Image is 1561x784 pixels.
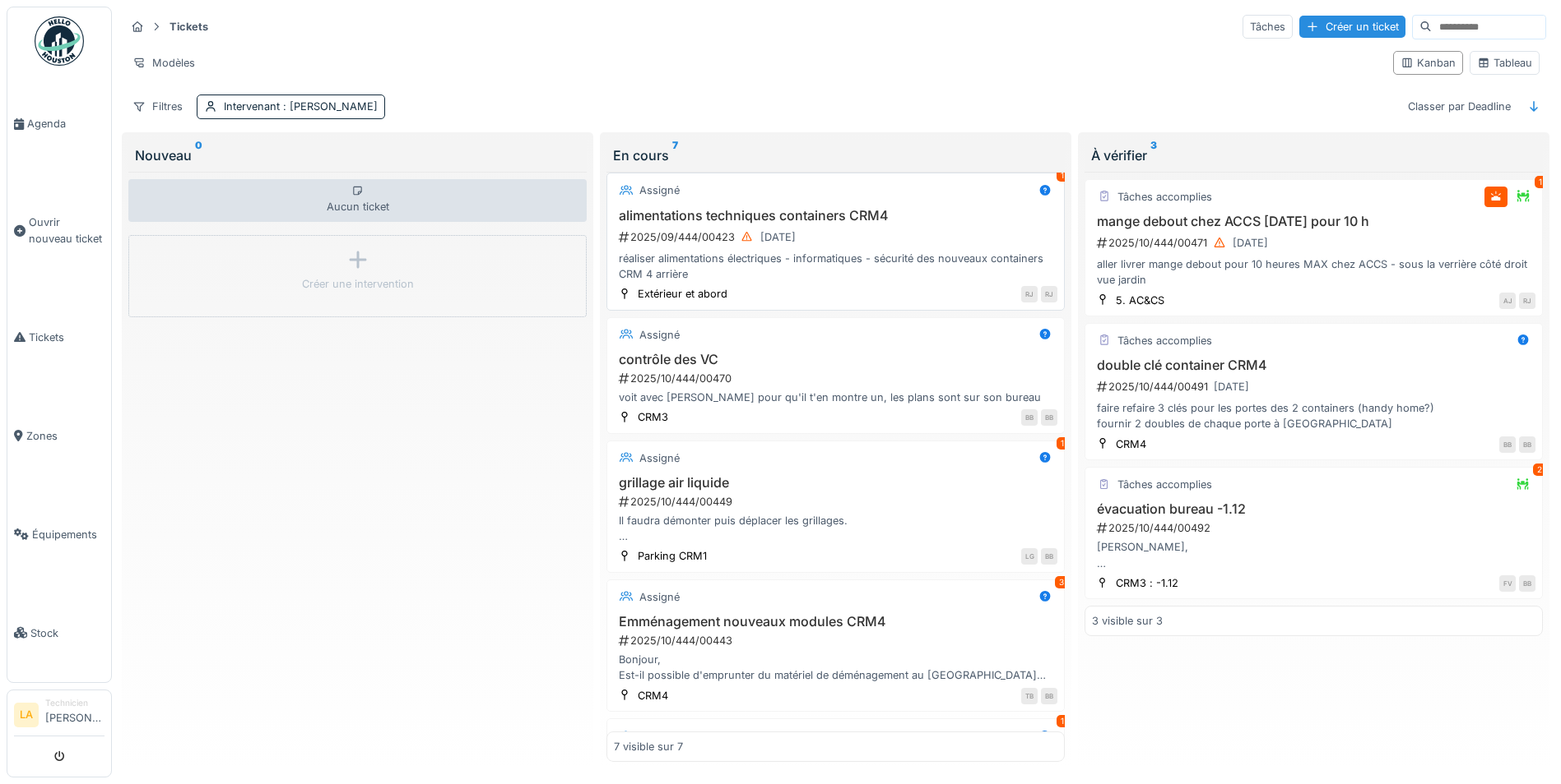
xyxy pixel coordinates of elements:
div: réaliser alimentations électriques - informatiques - sécurité des nouveaux containers CRM 4 arrière [614,251,1057,282]
div: CRM4 [1116,436,1146,452]
div: [DATE] [760,229,796,245]
strong: Tickets [163,19,215,35]
div: BB [1041,688,1057,704]
div: [DATE] [1233,235,1268,251]
div: 2025/10/444/00470 [617,371,1057,386]
li: [PERSON_NAME] [45,697,105,732]
div: 3 visible sur 3 [1092,613,1163,629]
sup: 0 [195,145,202,165]
div: 1 [1057,715,1068,727]
h3: évacuation bureau -1.12 [1092,501,1535,517]
div: BB [1021,409,1038,426]
div: Tâches accomplies [1117,189,1212,205]
span: Tickets [29,330,105,345]
h3: grillage air liquide [614,475,1057,491]
div: Filtres [125,95,190,118]
div: 2025/10/444/00492 [1095,520,1535,536]
div: Kanban [1401,55,1456,71]
span: Ouvrir nouveau ticket [29,214,105,246]
div: 1 [1535,176,1546,188]
div: RJ [1041,286,1057,302]
div: Parking CRM1 [638,548,707,564]
h3: contrôle des VC [614,352,1057,367]
h3: alimentations techniques containers CRM4 [614,208,1057,224]
a: Zones [7,386,111,485]
div: BB [1041,548,1057,565]
div: 1 [1057,169,1068,182]
div: Assigné [639,182,680,198]
a: Ouvrir nouveau ticket [7,173,111,288]
div: Aucun ticket [128,179,587,222]
span: Agenda [27,116,105,131]
div: CRM4 [638,688,668,703]
div: RJ [1519,293,1535,309]
div: AJ [1499,293,1516,309]
div: Tâches [1243,15,1293,39]
a: Agenda [7,75,111,173]
div: 2025/10/444/00471 [1095,233,1535,253]
div: Assigné [639,327,680,343]
div: aller livrer mange debout pour 10 heures MAX chez ACCS - sous la verrière côté droit vue jardin [1092,256,1535,288]
div: 7 visible sur 7 [614,739,683,754]
span: : [PERSON_NAME] [280,100,378,113]
div: Nouveau [135,145,580,165]
div: Modèles [125,51,202,75]
div: 2025/10/444/00449 [617,494,1057,510]
div: BB [1519,436,1535,453]
span: Stock [30,625,105,641]
div: Créer une intervention [302,276,414,292]
div: BB [1519,575,1535,592]
div: Tâches accomplies [1117,477,1212,492]
div: BB [1041,409,1057,426]
div: Tâches accomplies [1117,333,1212,348]
div: Tableau [1477,55,1532,71]
div: [PERSON_NAME], Pourrais-tu faire monter la caisse aux archives comptas et reprendre la table dont... [1092,539,1535,570]
a: LA Technicien[PERSON_NAME] [14,697,105,736]
div: Bonjour, Est-il possible d'emprunter du matériel de déménagement au [GEOGRAPHIC_DATA] pour l'emmé... [614,652,1057,683]
div: FV [1499,575,1516,592]
span: Équipements [32,527,105,542]
div: 3 [1055,576,1068,588]
div: Extérieur et abord [638,286,727,302]
li: LA [14,703,39,727]
a: Équipements [7,485,111,583]
div: 2025/09/444/00423 [617,227,1057,247]
div: voit avec [PERSON_NAME] pour qu'il t'en montre un, les plans sont sur son bureau [614,390,1057,405]
div: CRM3 [638,409,668,425]
sup: 3 [1150,145,1157,165]
a: Stock [7,583,111,682]
div: 2025/10/444/00491 [1095,376,1535,397]
div: Assigné [639,728,680,744]
a: Tickets [7,288,111,386]
div: 1 [1057,437,1068,450]
div: Créer un ticket [1299,16,1405,38]
h3: double clé container CRM4 [1092,357,1535,373]
div: Classer par Deadline [1401,95,1518,118]
div: Assigné [639,589,680,605]
div: Intervenant [224,99,378,114]
div: CRM3 : -1.12 [1116,575,1178,591]
div: [DATE] [1214,379,1249,394]
div: faire refaire 3 clés pour les portes des 2 containers (handy home?) fournir 2 doubles de chaque p... [1092,400,1535,431]
div: Il faudra démonter puis déplacer les grillages. L intervention AIR LIQUIDE est prévue début octobre. [614,513,1057,544]
div: 5. AC&CS [1116,293,1164,308]
div: BB [1499,436,1516,453]
div: En cours [613,145,1058,165]
div: LG [1021,548,1038,565]
sup: 7 [672,145,678,165]
span: Zones [26,428,105,444]
div: À vérifier [1091,145,1536,165]
h3: Emménagement nouveaux modules CRM4 [614,614,1057,630]
img: Badge_color-CXgf-gQk.svg [35,16,84,66]
div: RJ [1021,286,1038,302]
div: 2 [1533,463,1546,476]
div: Technicien [45,697,105,709]
div: 2025/10/444/00443 [617,633,1057,648]
h3: mange debout chez ACCS [DATE] pour 10 h [1092,214,1535,229]
div: Assigné [639,450,680,466]
div: TB [1021,688,1038,704]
